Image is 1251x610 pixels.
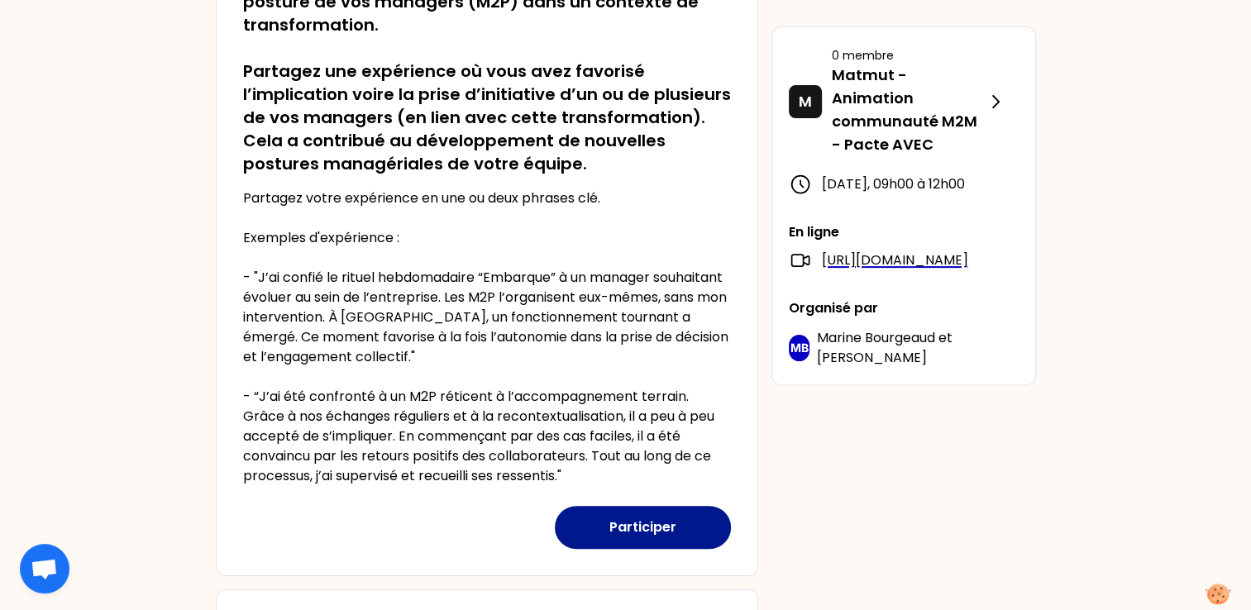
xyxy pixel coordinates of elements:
[816,348,926,367] span: [PERSON_NAME]
[789,222,1019,242] p: En ligne
[789,298,1019,318] p: Organisé par
[20,544,69,593] div: Ouvrir le chat
[789,173,1019,196] div: [DATE] , 09h00 à 12h00
[822,250,968,270] a: [URL][DOMAIN_NAME]
[799,90,812,113] p: M
[790,340,808,356] p: MB
[816,328,1018,368] p: et
[832,47,986,64] p: 0 membre
[243,188,731,486] p: Partagez votre expérience en une ou deux phrases clé. Exemples d'expérience : - "J’ai confié le r...
[832,64,986,156] p: Matmut - Animation communauté M2M - Pacte AVEC
[555,506,731,549] button: Participer
[816,328,934,347] span: Marine Bourgeaud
